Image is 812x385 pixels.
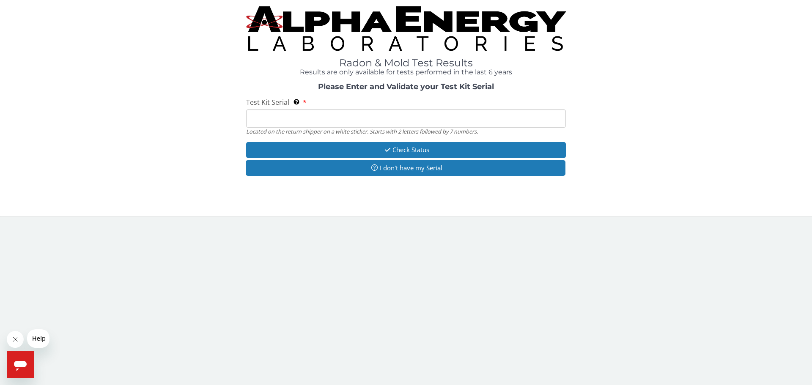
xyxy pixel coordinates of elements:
[7,331,24,348] iframe: Close message
[318,82,494,91] strong: Please Enter and Validate your Test Kit Serial
[246,128,566,135] div: Located on the return shipper on a white sticker. Starts with 2 letters followed by 7 numbers.
[7,351,34,378] iframe: Button to launch messaging window
[246,142,566,158] button: Check Status
[246,68,566,76] h4: Results are only available for tests performed in the last 6 years
[246,98,289,107] span: Test Kit Serial
[27,329,49,348] iframe: Message from company
[246,160,565,176] button: I don't have my Serial
[246,6,566,51] img: TightCrop.jpg
[246,57,566,68] h1: Radon & Mold Test Results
